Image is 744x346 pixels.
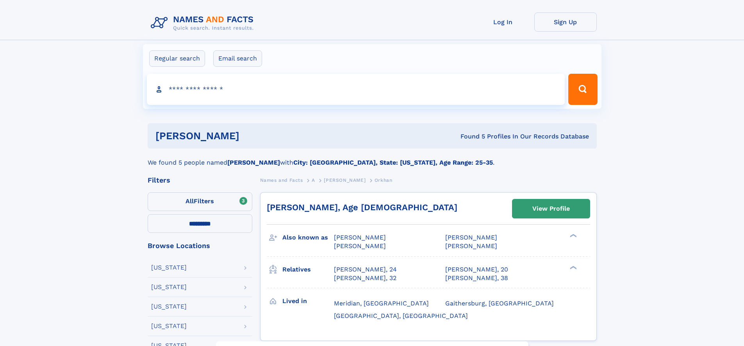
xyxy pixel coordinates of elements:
[534,12,597,32] a: Sign Up
[148,149,597,167] div: We found 5 people named with .
[532,200,570,218] div: View Profile
[148,12,260,34] img: Logo Names and Facts
[324,175,366,185] a: [PERSON_NAME]
[147,74,565,105] input: search input
[151,284,187,290] div: [US_STATE]
[282,295,334,308] h3: Lived in
[312,175,315,185] a: A
[334,312,468,319] span: [GEOGRAPHIC_DATA], [GEOGRAPHIC_DATA]
[324,177,366,183] span: [PERSON_NAME]
[260,175,303,185] a: Names and Facts
[155,131,350,141] h1: [PERSON_NAME]
[312,177,315,183] span: A
[568,265,577,270] div: ❯
[227,159,280,166] b: [PERSON_NAME]
[350,132,589,141] div: Found 5 Profiles In Our Records Database
[148,177,252,184] div: Filters
[445,265,508,274] a: [PERSON_NAME], 20
[445,234,497,241] span: [PERSON_NAME]
[151,264,187,271] div: [US_STATE]
[148,192,252,211] label: Filters
[267,202,457,212] a: [PERSON_NAME], Age [DEMOGRAPHIC_DATA]
[568,233,577,238] div: ❯
[334,300,429,307] span: Meridian, [GEOGRAPHIC_DATA]
[568,74,597,105] button: Search Button
[472,12,534,32] a: Log In
[213,50,262,67] label: Email search
[151,303,187,310] div: [US_STATE]
[148,242,252,249] div: Browse Locations
[282,263,334,276] h3: Relatives
[151,323,187,329] div: [US_STATE]
[445,300,554,307] span: Gaithersburg, [GEOGRAPHIC_DATA]
[186,197,194,205] span: All
[334,265,397,274] a: [PERSON_NAME], 24
[334,234,386,241] span: [PERSON_NAME]
[334,242,386,250] span: [PERSON_NAME]
[149,50,205,67] label: Regular search
[334,274,396,282] a: [PERSON_NAME], 32
[293,159,493,166] b: City: [GEOGRAPHIC_DATA], State: [US_STATE], Age Range: 25-35
[512,199,590,218] a: View Profile
[282,231,334,244] h3: Also known as
[445,242,497,250] span: [PERSON_NAME]
[445,274,508,282] a: [PERSON_NAME], 38
[375,177,393,183] span: Orkhan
